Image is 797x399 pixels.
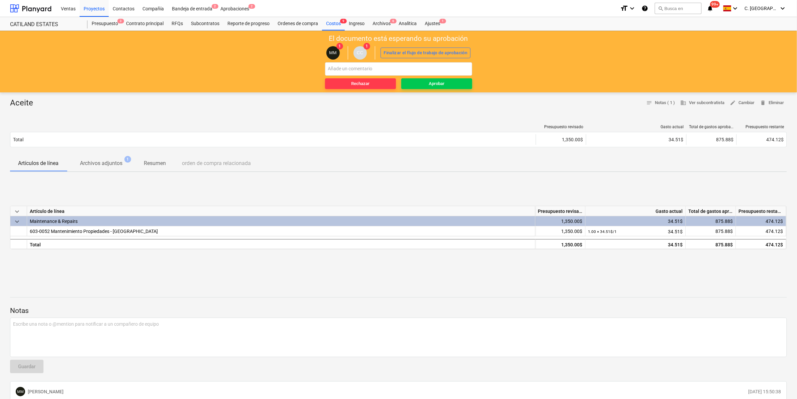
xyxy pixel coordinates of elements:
div: Costos [322,17,345,30]
button: Rechazar [325,78,396,89]
div: Presupuesto revisado [539,125,584,129]
span: 875.88$ [716,229,733,234]
span: Ver subcontratista [681,99,725,107]
div: 1,350.00$ [536,134,586,145]
i: keyboard_arrow_down [731,4,739,12]
div: Aprobar [429,80,444,88]
div: Presupuesto restante [739,125,784,129]
p: [DATE] 15:50:38 [749,388,781,395]
span: 6 [390,19,397,23]
span: keyboard_arrow_down [13,218,21,226]
div: Maintenance & Repairs [30,216,532,226]
a: Ordenes de compra [274,17,322,30]
button: Ver subcontratista [678,98,727,108]
div: Presupuesto revisado [535,206,586,216]
div: 34.51$ [589,137,684,142]
div: 1,350.00$ [535,216,586,226]
div: Total [27,239,535,249]
span: 3 [117,19,124,23]
p: Total [13,136,23,143]
span: 603-0052 Mantenimiento Propiedades - Morro Negrito [30,229,158,234]
div: Rechazar [351,80,370,88]
div: Presupuesto restante [736,206,786,216]
a: Subcontratos [187,17,223,30]
i: notifications [707,4,714,12]
a: Ingreso [345,17,369,30]
span: keyboard_arrow_down [13,208,21,216]
span: MM [329,50,336,55]
span: CC [357,50,363,55]
div: MAURA MORALES [326,46,340,60]
span: 1 [124,156,131,163]
span: C. [GEOGRAPHIC_DATA] [745,6,778,11]
a: RFQs [168,17,187,30]
p: Artículos de línea [18,159,59,167]
div: 875.88$ [686,134,736,145]
button: Busca en [655,3,702,14]
span: delete [760,100,766,106]
button: Aprobar [401,78,472,89]
input: Añade un comentario [325,62,472,76]
div: Gasto actual [586,206,686,216]
div: Artículo de línea [27,206,535,216]
small: 1.00 × 34.51$ / 1 [588,229,617,234]
div: Archivos [369,17,395,30]
div: 474.12$ [736,239,786,249]
button: Cambiar [727,98,758,108]
div: 875.88$ [686,216,736,226]
div: 1,350.00$ [535,239,586,249]
span: 9 [340,19,347,23]
div: 34.51$ [588,216,683,226]
div: CATILAND ESTATES [10,21,80,28]
div: Finalizar el flujo de trabajo de aprobación [384,49,468,57]
span: notes [646,100,653,106]
span: 99+ [710,1,720,8]
div: Presupuesto [88,17,122,30]
a: Contrato principal [122,17,168,30]
div: Ajustes [421,17,444,30]
div: Carlos Cedeno [354,46,367,60]
span: 2 [248,4,255,9]
a: Ajustes1 [421,17,444,30]
i: keyboard_arrow_down [779,4,787,12]
span: Eliminar [760,99,784,107]
span: MM [17,389,24,394]
a: Analítica [395,17,421,30]
span: 1 [364,43,370,50]
span: 474.12$ [766,229,783,234]
a: Costos9 [322,17,345,30]
div: 474.12$ [736,216,786,226]
span: Notas ( 1 ) [646,99,675,107]
span: Cambiar [730,99,755,107]
i: format_size [620,4,628,12]
div: Aceite [10,98,38,108]
p: El documento está esperando su aprobación [329,34,468,44]
i: keyboard_arrow_down [628,4,636,12]
a: Archivos6 [369,17,395,30]
span: search [658,6,663,11]
div: Total de gastos aprobados [686,206,736,216]
a: Presupuesto3 [88,17,122,30]
span: 2 [212,4,218,9]
i: Base de conocimientos [641,4,648,12]
span: 474.12$ [767,137,784,142]
div: 1,350.00$ [535,226,586,236]
div: Gasto actual [589,125,684,129]
span: 1 [336,43,343,50]
button: Finalizar el flujo de trabajo de aprobación [381,48,471,58]
span: 1 [439,19,446,23]
p: Resumen [144,159,166,167]
div: MAURA MORALES [16,387,25,396]
button: Eliminar [758,98,787,108]
p: Archivos adjuntos [80,159,122,167]
div: 34.51$ [588,226,683,237]
div: Total de gastos aprobados [689,125,734,129]
a: Reporte de progreso [223,17,274,30]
